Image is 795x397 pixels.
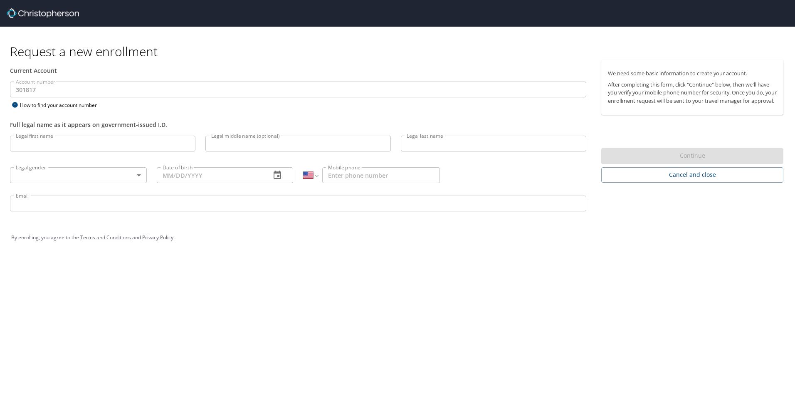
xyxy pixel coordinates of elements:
img: cbt logo [7,8,79,18]
input: Enter phone number [322,167,440,183]
input: MM/DD/YYYY [157,167,264,183]
p: We need some basic information to create your account. [608,69,777,77]
span: Cancel and close [608,170,777,180]
p: After completing this form, click "Continue" below, then we'll have you verify your mobile phone ... [608,81,777,105]
div: By enrolling, you agree to the and . [11,227,784,248]
div: Current Account [10,66,586,75]
a: Terms and Conditions [80,234,131,241]
div: How to find your account number [10,100,114,110]
a: Privacy Policy [142,234,173,241]
div: Full legal name as it appears on government-issued I.D. [10,120,586,129]
h1: Request a new enrollment [10,43,790,60]
button: Cancel and close [601,167,783,183]
div: ​ [10,167,147,183]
